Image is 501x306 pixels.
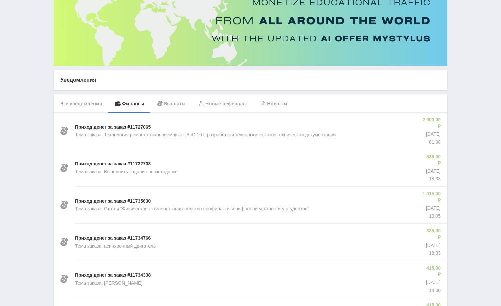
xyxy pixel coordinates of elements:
[424,279,441,286] p: [DATE]
[75,272,151,279] p: Приход денег за заказ #11734338
[424,287,441,294] p: 14:00
[421,191,441,204] p: 1 015,00 ₽
[151,94,192,113] div: Выплаты
[60,76,441,84] p: Уведомления
[75,280,142,287] p: Тема заказа: [PERSON_NAME]
[54,94,109,113] div: Все уведомления
[109,94,151,113] div: Финансы
[75,161,151,167] p: Приход денег за заказ #11732703
[421,117,441,130] p: 2 000,00 ₽
[424,250,441,257] p: 18:33
[75,243,156,250] p: Тема заказа: асинхронный двигатель
[75,235,151,242] p: Приход денег за заказ #11734766
[424,265,441,278] p: 415,00 ₽
[424,242,441,249] p: [DATE]
[424,228,441,241] p: 335,00 ₽
[421,205,441,212] p: [DATE]
[75,169,178,175] p: Тема заказа: Выполнить задание по методичке
[424,154,441,167] p: 535,00 ₽
[75,132,336,138] p: Тема заказа: Технология ремонта токоприемника ТАсС-10 с разработкой технологической и технической...
[421,131,441,138] p: [DATE]
[421,213,441,220] p: 10:05
[421,139,441,146] p: 01:08
[75,206,309,212] p: Тема заказа: Статья "Физическая активность как средство профилактики цифровой усталости у студентов"
[424,176,441,182] p: 18:33
[254,94,294,113] div: Новости
[424,168,441,175] p: [DATE]
[75,198,151,205] p: Приход денег за заказ #11735630
[192,94,254,113] div: Новые рефералы
[75,124,151,131] p: Приход денег за заказ #11727065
